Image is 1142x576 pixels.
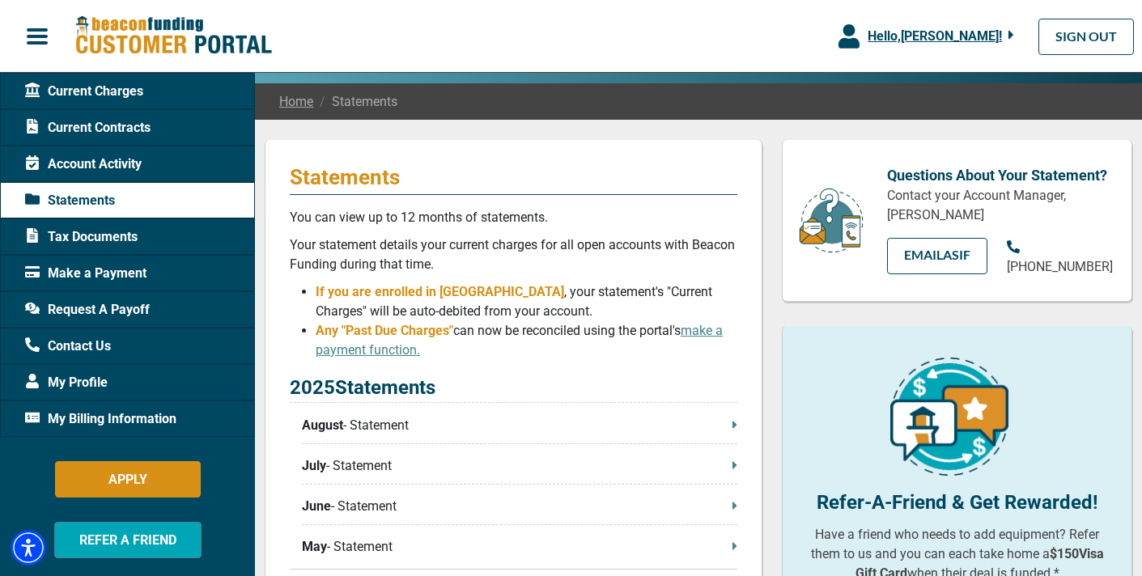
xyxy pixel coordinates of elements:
[313,92,397,112] span: Statements
[302,416,737,435] p: - Statement
[868,28,1002,44] span: Hello, [PERSON_NAME] !
[25,191,115,210] span: Statements
[25,227,138,247] span: Tax Documents
[290,373,737,403] p: 2025 Statements
[11,530,46,565] div: Accessibility Menu
[25,409,176,429] span: My Billing Information
[302,497,737,516] p: - Statement
[807,488,1107,517] p: Refer-A-Friend & Get Rewarded!
[54,522,202,558] button: REFER A FRIEND
[25,373,108,392] span: My Profile
[25,155,142,174] span: Account Activity
[887,164,1107,186] p: Questions About Your Statement?
[302,537,327,557] span: May
[1038,19,1134,55] a: SIGN OUT
[302,416,343,435] span: August
[316,323,723,358] span: can now be reconciled using the portal's
[302,497,331,516] span: June
[25,118,151,138] span: Current Contracts
[795,187,868,254] img: customer-service.png
[887,238,987,274] a: EMAILAsif
[25,337,111,356] span: Contact Us
[316,284,564,299] span: If you are enrolled in [GEOGRAPHIC_DATA]
[290,235,737,274] p: Your statement details your current charges for all open accounts with Beacon Funding during that...
[74,15,272,57] img: Beacon Funding Customer Portal Logo
[279,92,313,112] a: Home
[25,264,146,283] span: Make a Payment
[887,186,1107,225] p: Contact your Account Manager, [PERSON_NAME]
[302,456,326,476] span: July
[290,164,737,190] p: Statements
[55,461,201,498] button: APPLY
[1007,259,1113,274] span: [PHONE_NUMBER]
[890,358,1008,476] img: refer-a-friend-icon.png
[302,456,737,476] p: - Statement
[25,82,143,101] span: Current Charges
[25,300,150,320] span: Request A Payoff
[316,323,453,338] span: Any "Past Due Charges"
[302,537,737,557] p: - Statement
[1007,238,1113,277] a: [PHONE_NUMBER]
[290,208,737,227] p: You can view up to 12 months of statements.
